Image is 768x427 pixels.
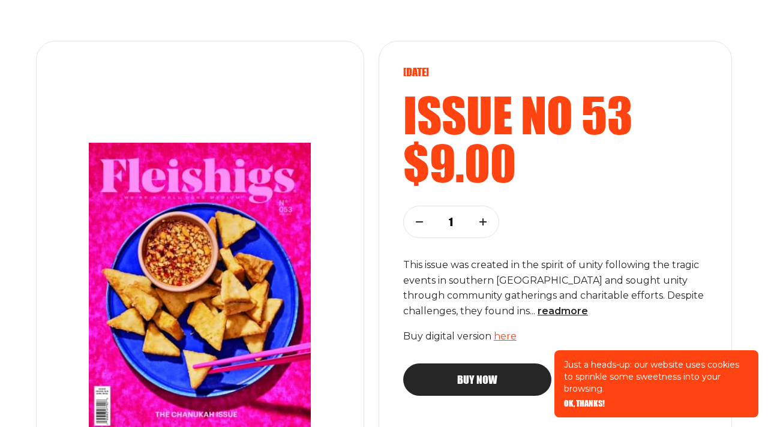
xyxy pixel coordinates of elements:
button: OK, THANKS! [564,399,605,408]
span: read more [538,305,588,317]
a: here [494,330,517,342]
p: This issue was created in the spirit of unity following the tragic events in southern [GEOGRAPHIC... [403,257,707,320]
span: Buy now [457,374,497,385]
p: 1 [443,215,459,228]
p: Buy digital version [403,329,707,344]
h2: $9.00 [403,139,707,187]
p: [DATE] [403,65,707,79]
h2: Issue no 53 [403,91,707,139]
p: Just a heads-up: our website uses cookies to sprinkle some sweetness into your browsing. [564,359,749,395]
button: Buy now [403,363,552,396]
